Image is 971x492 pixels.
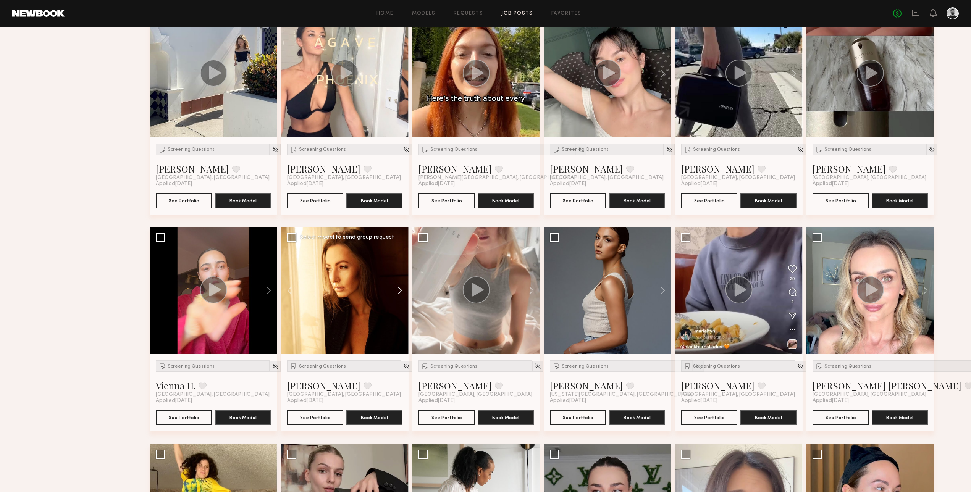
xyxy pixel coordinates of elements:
[418,181,534,187] div: Applied [DATE]
[272,146,278,153] img: Unhide Model
[813,175,926,181] span: [GEOGRAPHIC_DATA], [GEOGRAPHIC_DATA]
[535,363,541,369] img: Unhide Model
[813,410,869,425] button: See Portfolio
[681,398,797,404] div: Applied [DATE]
[666,146,672,153] img: Unhide Model
[418,410,475,425] button: See Portfolio
[550,379,623,392] a: [PERSON_NAME]
[346,197,402,203] a: Book Model
[609,193,665,208] button: Book Model
[346,414,402,420] a: Book Model
[813,379,961,392] a: [PERSON_NAME] [PERSON_NAME]
[156,193,212,208] a: See Portfolio
[156,181,271,187] div: Applied [DATE]
[168,147,215,152] span: Screening Questions
[929,146,935,153] img: Unhide Model
[553,362,560,370] img: Submission Icon
[215,193,271,208] button: Book Model
[300,235,394,240] div: Select model to send group request
[418,398,534,404] div: Applied [DATE]
[287,181,402,187] div: Applied [DATE]
[403,363,410,369] img: Unhide Model
[681,410,737,425] a: See Portfolio
[158,145,166,153] img: Submission Icon
[550,410,606,425] button: See Portfolio
[156,410,212,425] button: See Portfolio
[562,147,609,152] span: Screening Questions
[287,410,343,425] button: See Portfolio
[156,392,270,398] span: [GEOGRAPHIC_DATA], [GEOGRAPHIC_DATA]
[287,379,360,392] a: [PERSON_NAME]
[550,193,606,208] button: See Portfolio
[287,392,401,398] span: [GEOGRAPHIC_DATA], [GEOGRAPHIC_DATA]
[815,362,823,370] img: Submission Icon
[287,163,360,175] a: [PERSON_NAME]
[813,163,886,175] a: [PERSON_NAME]
[501,11,533,16] a: Job Posts
[287,193,343,208] button: See Portfolio
[872,414,928,420] a: Book Model
[551,11,582,16] a: Favorites
[681,163,755,175] a: [PERSON_NAME]
[430,147,477,152] span: Screening Questions
[272,363,278,369] img: Unhide Model
[418,193,475,208] a: See Portfolio
[693,147,740,152] span: Screening Questions
[550,163,623,175] a: [PERSON_NAME]
[418,175,575,181] span: [PERSON_NAME][GEOGRAPHIC_DATA], [GEOGRAPHIC_DATA]
[813,193,869,208] button: See Portfolio
[376,11,394,16] a: Home
[403,146,410,153] img: Unhide Model
[824,364,871,369] span: Screening Questions
[740,197,797,203] a: Book Model
[215,410,271,425] button: Book Model
[421,362,429,370] img: Submission Icon
[418,392,532,398] span: [GEOGRAPHIC_DATA], [GEOGRAPHIC_DATA]
[478,410,534,425] button: Book Model
[156,175,270,181] span: [GEOGRAPHIC_DATA], [GEOGRAPHIC_DATA]
[813,392,926,398] span: [GEOGRAPHIC_DATA], [GEOGRAPHIC_DATA]
[609,197,665,203] a: Book Model
[168,364,215,369] span: Screening Questions
[815,145,823,153] img: Submission Icon
[813,398,928,404] div: Applied [DATE]
[290,145,297,153] img: Submission Icon
[693,364,740,369] span: Screening Questions
[299,364,346,369] span: Screening Questions
[478,193,534,208] button: Book Model
[287,175,401,181] span: [GEOGRAPHIC_DATA], [GEOGRAPHIC_DATA]
[740,410,797,425] button: Book Model
[550,398,665,404] div: Applied [DATE]
[421,145,429,153] img: Submission Icon
[158,362,166,370] img: Submission Icon
[550,175,664,181] span: [GEOGRAPHIC_DATA], [GEOGRAPHIC_DATA]
[478,414,534,420] a: Book Model
[681,193,737,208] button: See Portfolio
[740,193,797,208] button: Book Model
[797,363,804,369] img: Unhide Model
[872,410,928,425] button: Book Model
[681,392,795,398] span: [GEOGRAPHIC_DATA], [GEOGRAPHIC_DATA]
[287,398,402,404] div: Applied [DATE]
[740,414,797,420] a: Book Model
[412,11,435,16] a: Models
[684,145,691,153] img: Submission Icon
[215,197,271,203] a: Book Model
[418,163,492,175] a: [PERSON_NAME]
[553,145,560,153] img: Submission Icon
[156,398,271,404] div: Applied [DATE]
[550,392,693,398] span: [US_STATE][GEOGRAPHIC_DATA], [GEOGRAPHIC_DATA]
[299,147,346,152] span: Screening Questions
[290,362,297,370] img: Submission Icon
[681,379,755,392] a: [PERSON_NAME]
[156,379,195,392] a: Vienna H.
[813,181,928,187] div: Applied [DATE]
[346,193,402,208] button: Book Model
